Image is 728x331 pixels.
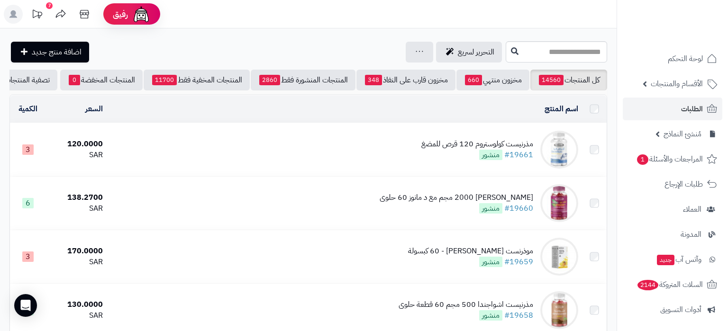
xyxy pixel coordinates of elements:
[623,273,722,296] a: السلات المتروكة2144
[50,150,103,161] div: SAR
[623,47,722,70] a: لوحة التحكم
[623,98,722,120] a: الطلبات
[399,299,533,310] div: مذرنيست اشواجندا 500 مجم 60 قطعة حلوى
[50,192,103,203] div: 138.2700
[545,103,578,115] a: اسم المنتج
[152,75,177,85] span: 11700
[504,203,533,214] a: #19660
[660,303,701,316] span: أدوات التسويق
[251,70,355,90] a: المنتجات المنشورة فقط2860
[50,139,103,150] div: 120.0000
[540,291,578,329] img: مذرنيست اشواجندا 500 مجم 60 قطعة حلوى
[144,70,250,90] a: المنتجات المخفية فقط11700
[683,203,701,216] span: العملاء
[25,5,49,26] a: تحديثات المنصة
[623,298,722,321] a: أدوات التسويق
[50,299,103,310] div: 130.0000
[539,75,564,85] span: 14560
[479,150,502,160] span: منشور
[18,103,37,115] a: الكمية
[458,46,494,58] span: التحرير لسريع
[664,178,703,191] span: طلبات الإرجاع
[50,246,103,257] div: 170.0000
[365,75,382,85] span: 348
[421,139,533,150] div: مذرنيست كولوستروم 120 قرص للمضغ
[540,184,578,222] img: مذرنيست كرانبيري 2000 مجم مع د مانوز 60 حلوى
[259,75,280,85] span: 2860
[50,310,103,321] div: SAR
[668,52,703,65] span: لوحة التحكم
[681,228,701,241] span: المدونة
[46,2,53,9] div: 7
[465,75,482,85] span: 660
[657,255,674,265] span: جديد
[637,278,703,291] span: السلات المتروكة
[637,279,659,291] span: 2144
[664,127,701,141] span: مُنشئ النماذج
[436,42,502,63] a: التحرير لسريع
[132,5,151,24] img: ai-face.png
[623,223,722,246] a: المدونة
[623,173,722,196] a: طلبات الإرجاع
[4,74,50,86] span: تصفية المنتجات
[22,251,34,262] span: 3
[14,294,37,317] div: Open Intercom Messenger
[540,238,578,276] img: موذرنست رويال جيلي - 60 كبسولة
[22,144,34,155] span: 3
[637,154,649,165] span: 1
[651,77,703,90] span: الأقسام والمنتجات
[636,152,703,166] span: المراجعات والأسئلة
[11,42,89,63] a: اضافة منتج جديد
[540,131,578,169] img: مذرنيست كولوستروم 120 قرص للمضغ
[113,9,128,20] span: رفيق
[380,192,533,203] div: [PERSON_NAME] 2000 مجم مع د مانوز 60 حلوى
[479,203,502,214] span: منشور
[479,310,502,321] span: منشور
[60,70,143,90] a: المنتجات المخفضة0
[22,198,34,208] span: 6
[623,148,722,170] a: المراجعات والأسئلة1
[32,46,82,58] span: اضافة منتج جديد
[50,257,103,268] div: SAR
[69,75,80,85] span: 0
[681,102,703,116] span: الطلبات
[408,246,533,257] div: موذرنست [PERSON_NAME] - 60 كبسولة
[85,103,103,115] a: السعر
[356,70,455,90] a: مخزون قارب على النفاذ348
[504,256,533,268] a: #19659
[479,257,502,267] span: منشور
[456,70,529,90] a: مخزون منتهي660
[656,253,701,266] span: وآتس آب
[664,15,719,35] img: logo-2.png
[50,203,103,214] div: SAR
[504,310,533,321] a: #19658
[530,70,607,90] a: كل المنتجات14560
[504,149,533,161] a: #19661
[623,198,722,221] a: العملاء
[623,248,722,271] a: وآتس آبجديد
